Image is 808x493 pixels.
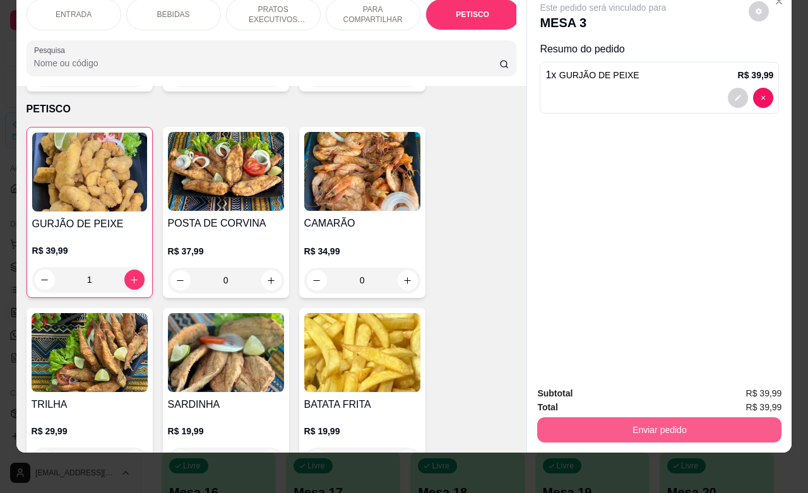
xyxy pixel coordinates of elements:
[34,57,499,69] input: Pesquisa
[304,425,420,437] p: R$ 19,99
[261,450,282,470] button: increase-product-quantity
[559,70,639,80] span: GURJÃO DE PEIXE
[34,45,69,56] label: Pesquisa
[540,42,779,57] p: Resumo do pedido
[32,313,148,392] img: product-image
[237,4,310,25] p: PRATOS EXECUTIVOS (INDIVIDUAIS)
[168,216,284,231] h4: POSTA DE CORVINA
[124,270,145,290] button: increase-product-quantity
[537,388,573,398] strong: Subtotal
[537,417,781,443] button: Enviar pedido
[170,270,191,290] button: decrease-product-quantity
[304,397,420,412] h4: BATATA FRITA
[304,216,420,231] h4: CAMARÃO
[749,1,769,21] button: decrease-product-quantity
[753,88,773,108] button: decrease-product-quantity
[307,450,327,470] button: decrease-product-quantity
[27,102,517,117] p: PETISCO
[32,397,148,412] h4: TRILHA
[540,1,666,14] p: Este pedido será vinculado para
[32,133,147,211] img: product-image
[738,69,774,81] p: R$ 39,99
[34,450,54,470] button: decrease-product-quantity
[537,402,557,412] strong: Total
[168,425,284,437] p: R$ 19,99
[168,313,284,392] img: product-image
[32,244,147,257] p: R$ 39,99
[304,132,420,211] img: product-image
[168,132,284,211] img: product-image
[456,9,489,20] p: PETISCO
[307,270,327,290] button: decrease-product-quantity
[32,217,147,232] h4: GURJÃO DE PEIXE
[157,9,190,20] p: BEBIDAS
[398,270,418,290] button: increase-product-quantity
[540,14,666,32] p: MESA 3
[261,270,282,290] button: increase-product-quantity
[545,68,639,83] p: 1 x
[168,397,284,412] h4: SARDINHA
[304,313,420,392] img: product-image
[170,450,191,470] button: decrease-product-quantity
[336,4,410,25] p: PARA COMPARTILHAR
[304,245,420,258] p: R$ 34,99
[125,450,145,470] button: increase-product-quantity
[35,270,55,290] button: decrease-product-quantity
[728,88,748,108] button: decrease-product-quantity
[398,450,418,470] button: increase-product-quantity
[32,425,148,437] p: R$ 29,99
[56,9,92,20] p: ENTRADA
[168,245,284,258] p: R$ 37,99
[746,386,782,400] span: R$ 39,99
[746,400,782,414] span: R$ 39,99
